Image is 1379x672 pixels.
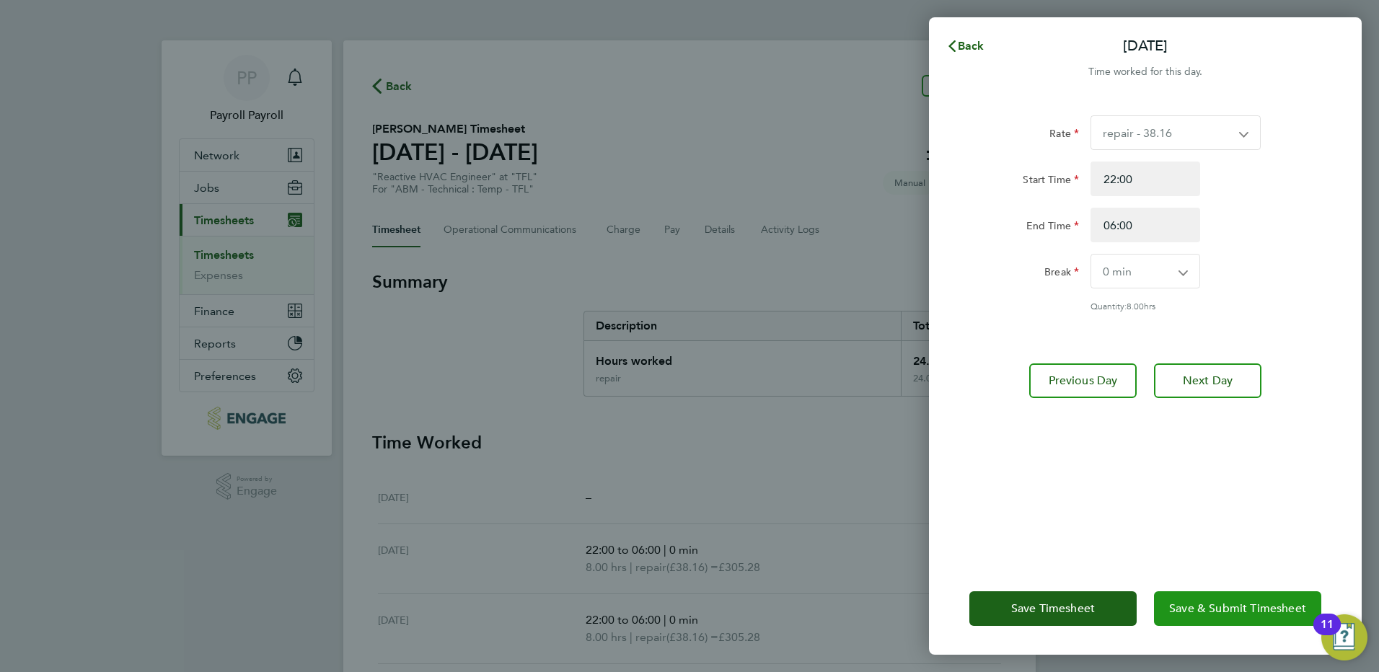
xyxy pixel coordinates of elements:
[1321,624,1334,643] div: 11
[929,63,1362,81] div: Time worked for this day.
[1123,36,1168,56] p: [DATE]
[1154,363,1261,398] button: Next Day
[1026,219,1079,236] label: End Time
[1091,208,1200,242] input: E.g. 18:00
[1169,601,1306,616] span: Save & Submit Timesheet
[1321,614,1367,660] button: Open Resource Center, 11 new notifications
[1023,173,1079,190] label: Start Time
[1091,300,1261,311] div: Quantity: hrs
[1044,265,1079,283] label: Break
[969,591,1137,626] button: Save Timesheet
[1154,591,1321,626] button: Save & Submit Timesheet
[1091,162,1200,196] input: E.g. 08:00
[958,39,984,53] span: Back
[1049,127,1079,144] label: Rate
[1049,373,1118,388] span: Previous Day
[932,32,999,61] button: Back
[1029,363,1137,398] button: Previous Day
[1183,373,1233,388] span: Next Day
[1127,300,1144,311] span: 8.00
[1011,601,1095,616] span: Save Timesheet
